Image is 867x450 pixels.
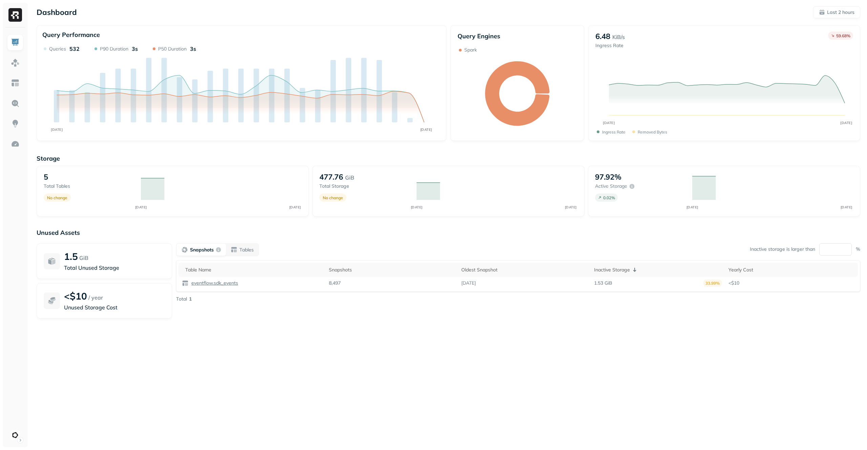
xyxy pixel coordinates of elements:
[11,99,20,108] img: Query Explorer
[158,46,187,52] p: P50 Duration
[603,121,615,125] tspan: [DATE]
[461,280,476,286] p: [DATE]
[190,247,214,253] p: Snapshots
[182,280,189,287] img: table
[64,290,87,302] p: <$10
[686,205,698,209] tspan: [DATE]
[323,195,343,200] p: No change
[189,280,238,286] a: eventflow.sdk_events
[458,32,577,40] p: Query Engines
[69,45,80,52] p: 532
[189,296,192,302] p: 1
[329,280,341,286] p: 8,497
[595,32,610,41] p: 6.48
[856,246,860,252] p: %
[750,246,815,252] p: Inactive storage is larger than
[11,58,20,67] img: Assets
[319,183,410,189] p: Total storage
[37,7,77,17] p: Dashboard
[11,38,20,47] img: Dashboard
[345,173,354,182] p: GiB
[329,267,455,273] div: Snapshots
[728,280,854,286] p: <$10
[37,155,860,162] p: Storage
[595,42,625,49] p: Ingress Rate
[595,183,627,189] p: Active storage
[594,267,630,273] p: Inactive Storage
[840,205,852,209] tspan: [DATE]
[602,129,626,135] p: Ingress Rate
[64,264,165,272] p: Total Unused Storage
[594,280,612,286] p: 1.53 GiB
[176,296,187,302] p: Total
[11,79,20,87] img: Asset Explorer
[190,45,196,52] p: 3s
[135,205,147,209] tspan: [DATE]
[11,140,20,148] img: Optimization
[728,267,854,273] div: Yearly Cost
[190,280,238,286] p: eventflow.sdk_events
[319,172,343,182] p: 477.76
[603,195,615,200] p: 0.02 %
[836,33,850,38] p: 59.68 %
[703,280,722,287] p: 33.99%
[239,247,254,253] p: Tables
[11,119,20,128] img: Insights
[47,195,67,200] p: No change
[289,205,301,209] tspan: [DATE]
[42,31,100,39] p: Query Performance
[10,430,20,440] img: Ludeo
[88,293,103,302] p: / year
[565,205,576,209] tspan: [DATE]
[827,9,854,16] p: Last 2 hours
[64,303,165,311] p: Unused Storage Cost
[51,127,63,132] tspan: [DATE]
[464,47,477,53] p: Spark
[79,254,88,262] p: GiB
[185,267,322,273] div: Table Name
[44,172,48,182] p: 5
[64,250,78,262] p: 1.5
[410,205,422,209] tspan: [DATE]
[595,172,621,182] p: 97.92%
[638,129,667,135] p: Removed bytes
[612,33,625,41] p: KiB/s
[841,121,852,125] tspan: [DATE]
[8,8,22,22] img: Ryft
[461,267,587,273] div: Oldest Snapshot
[813,6,860,18] button: Last 2 hours
[37,229,860,237] p: Unused Assets
[44,183,134,189] p: Total tables
[420,127,432,132] tspan: [DATE]
[49,46,66,52] p: Queries
[132,45,138,52] p: 3s
[100,46,128,52] p: P90 Duration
